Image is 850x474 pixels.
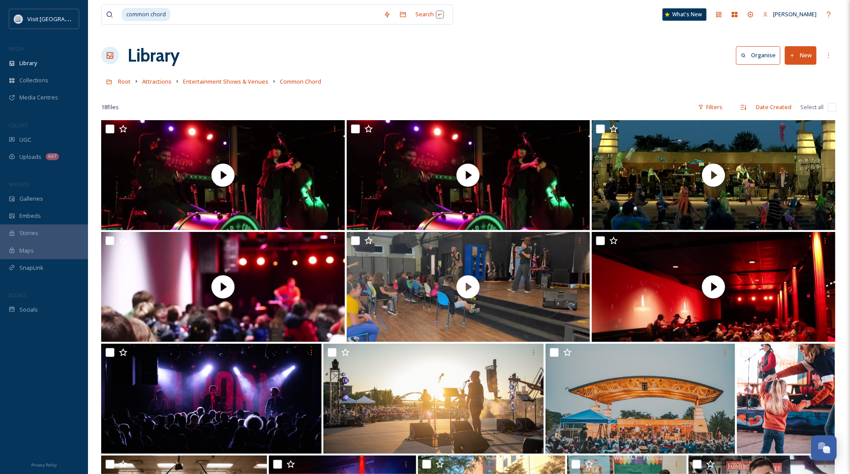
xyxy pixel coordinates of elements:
span: Visit [GEOGRAPHIC_DATA] [27,15,95,23]
img: thumbnail [347,232,590,342]
span: SOCIALS [9,292,26,298]
span: Media Centres [19,93,58,102]
img: thumbnail [592,120,835,230]
a: Organise [736,46,785,64]
img: thumbnail [101,232,345,342]
img: QCCVB_VISIT_vert_logo_4c_tagline_122019.svg [14,15,23,23]
a: Privacy Policy [31,459,57,470]
span: Entertainment Shows & Venues [183,77,268,85]
img: thumbnail [347,120,590,230]
span: Common Chord [280,77,321,85]
div: Search [411,6,448,23]
img: thumbnail [101,120,345,230]
a: Entertainment Shows & Venues [183,76,268,87]
a: Root [118,76,131,87]
span: Root [118,77,131,85]
span: Privacy Policy [31,462,57,468]
span: Galleries [19,195,43,203]
img: ext_1738703863.243176_tdanner@commonchordqc.org-Schwiebert Park concert 1.jpg [546,344,736,454]
a: Library [128,42,180,69]
span: Collections [19,76,48,85]
div: Date Created [751,99,796,116]
button: New [785,46,817,64]
span: 18 file s [101,103,119,111]
span: Socials [19,305,38,314]
span: MEDIA [9,45,24,52]
img: thumbnail [592,232,835,342]
img: ext_1738703866.61648_tdanner@commonchordqc.org-Schwiebert Park concert 2.jpg [323,344,544,454]
a: Attractions [142,76,172,87]
span: Library [19,59,37,67]
span: Embeds [19,212,41,220]
span: Attractions [142,77,172,85]
a: [PERSON_NAME] [758,6,821,23]
span: WIDGETS [9,181,29,187]
span: SnapLink [19,264,44,272]
span: UGC [19,136,31,144]
a: What's New [663,8,707,21]
span: Maps [19,246,34,255]
button: Open Chat [811,435,837,461]
span: Stories [19,229,38,237]
span: [PERSON_NAME] [773,10,817,18]
span: Select all [800,103,824,111]
span: Uploads [19,153,41,161]
div: Filters [694,99,727,116]
img: ext_1738703851.954173_tdanner@commonchordqc.org-Music at the Market - Angela Meyer and dancing fa... [737,344,835,454]
button: Organise [736,46,780,64]
img: ext_1738703881.153977_tdanner@commonchordqc.org-Redstone Room 1.png [101,344,322,454]
div: 667 [46,153,59,160]
a: Common Chord [280,76,321,87]
span: COLLECT [9,122,28,129]
span: common chord [122,8,170,21]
